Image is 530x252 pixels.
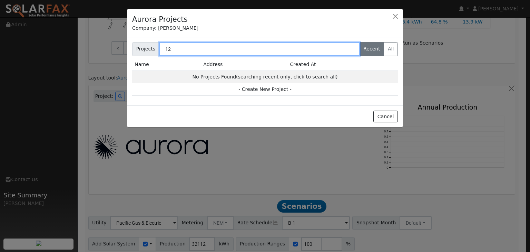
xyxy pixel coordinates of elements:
span: (searching recent only, click to search all) [236,74,337,80]
span: Projects [132,42,159,56]
button: Cancel [373,111,398,122]
td: Name [132,58,201,71]
td: Created At [287,58,397,71]
td: Address [201,58,287,71]
label: Recent [360,42,384,56]
td: - Create New Project - [132,83,398,96]
label: All [384,42,398,56]
td: No Projects Found [132,71,398,83]
h4: Aurora Projects [132,14,188,25]
div: Company: [PERSON_NAME] [132,25,398,32]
